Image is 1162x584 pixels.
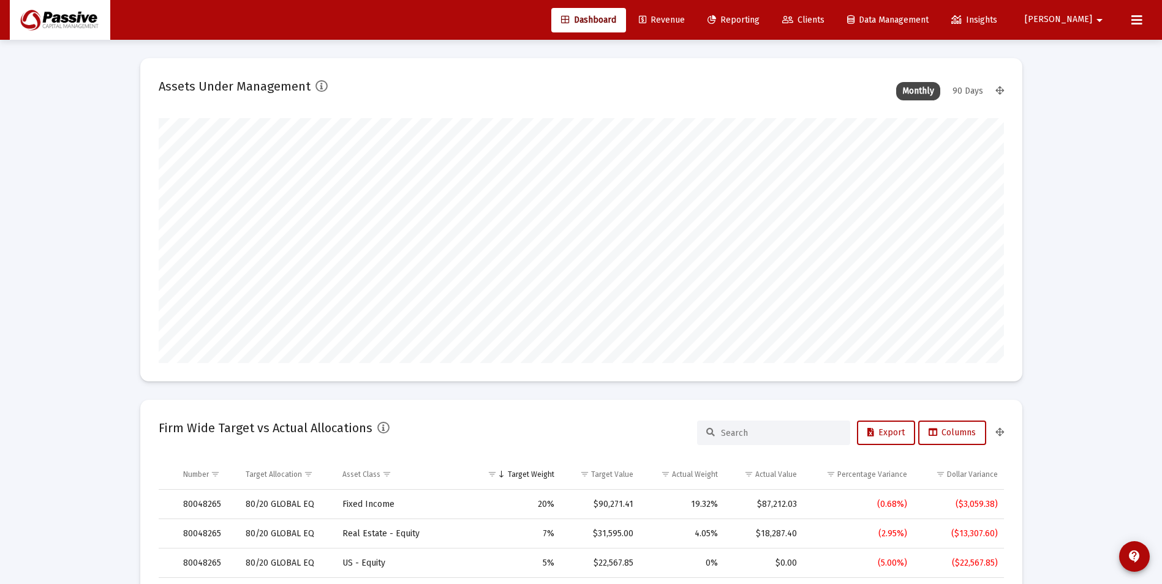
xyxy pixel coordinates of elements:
td: Column Percentage Variance [803,460,913,489]
div: Dollar Variance [947,470,998,479]
td: Column Number [177,460,240,489]
td: US - Equity [336,548,476,578]
span: Show filter options for column 'Percentage Variance' [826,470,836,479]
div: Actual Value [755,470,797,479]
input: Search [721,428,841,438]
mat-icon: contact_support [1127,549,1142,564]
div: $31,595.00 [567,528,633,540]
div: $90,271.41 [567,498,633,511]
div: 5% [482,557,554,569]
a: Reporting [698,8,769,32]
a: Insights [941,8,1007,32]
div: 4.05% [646,528,718,540]
div: 20% [482,498,554,511]
div: $0.00 [730,557,797,569]
span: Insights [951,15,997,25]
div: 90 Days [946,82,989,100]
div: (2.95%) [809,528,907,540]
td: Column Target Weight [476,460,560,489]
span: Revenue [639,15,685,25]
div: 0% [646,557,718,569]
td: Column Asset Class [336,460,476,489]
button: Export [857,421,915,445]
td: 80048265 [177,490,240,519]
div: Asset Class [342,470,380,479]
span: Clients [782,15,824,25]
span: Show filter options for column 'Actual Weight' [661,470,670,479]
span: Show filter options for column 'Target Value' [580,470,589,479]
a: Dashboard [551,8,626,32]
h2: Assets Under Management [159,77,311,96]
div: (5.00%) [809,557,907,569]
td: Column Target Value [560,460,639,489]
a: Clients [772,8,834,32]
td: Real Estate - Equity [336,519,476,548]
div: (0.68%) [809,498,907,511]
img: Dashboard [19,8,101,32]
span: Data Management [847,15,929,25]
span: Dashboard [561,15,616,25]
span: Reporting [707,15,760,25]
td: Column Dollar Variance [913,460,1004,489]
span: Show filter options for column 'Number' [211,470,220,479]
div: Number [183,470,209,479]
td: 80048265 [177,519,240,548]
button: Columns [918,421,986,445]
h2: Firm Wide Target vs Actual Allocations [159,418,372,438]
span: Show filter options for column 'Dollar Variance' [936,470,945,479]
button: [PERSON_NAME] [1010,7,1122,32]
span: Show filter options for column 'Actual Value' [744,470,753,479]
span: Columns [929,427,976,438]
td: Column Actual Value [724,460,803,489]
div: Target Allocation [246,470,302,479]
span: Export [867,427,905,438]
span: Show filter options for column 'Target Weight' [488,470,497,479]
td: Fixed Income [336,490,476,519]
div: Target Weight [508,470,554,479]
mat-icon: arrow_drop_down [1092,8,1107,32]
div: $18,287.40 [730,528,797,540]
div: Percentage Variance [837,470,907,479]
td: Column Actual Weight [639,460,724,489]
div: ($22,567.85) [919,557,998,569]
a: Revenue [629,8,695,32]
a: Data Management [837,8,938,32]
div: 7% [482,528,554,540]
td: Column Target Allocation [240,460,336,489]
span: [PERSON_NAME] [1025,15,1092,25]
span: Show filter options for column 'Asset Class' [382,470,391,479]
div: 19.32% [646,498,718,511]
div: Monthly [896,82,940,100]
div: $87,212.03 [730,498,797,511]
span: Show filter options for column 'Target Allocation' [304,470,313,479]
td: 80048265 [177,548,240,578]
div: ($3,059.38) [919,498,998,511]
td: 80/20 GLOBAL EQ [240,519,336,548]
td: 80/20 GLOBAL EQ [240,548,336,578]
div: ($13,307.60) [919,528,998,540]
div: Target Value [591,470,633,479]
div: Actual Weight [672,470,718,479]
div: $22,567.85 [567,557,633,569]
td: 80/20 GLOBAL EQ [240,490,336,519]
